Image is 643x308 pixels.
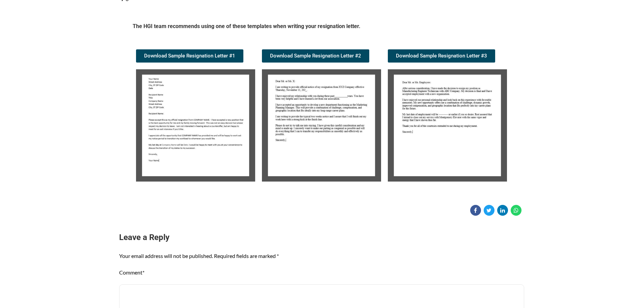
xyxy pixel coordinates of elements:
[133,23,511,32] h5: The HGI team recommends using one of these templates when writing your resignation letter.
[396,53,487,58] span: Download Sample Resignation Letter #3
[144,53,235,58] span: Download Sample Resignation Letter #1
[136,49,243,63] a: Download Sample Resignation Letter #1
[119,269,144,276] label: Comment
[119,232,524,243] h3: Leave a Reply
[484,205,494,216] a: Share on Twitter
[270,53,361,58] span: Download Sample Resignation Letter #2
[511,205,521,216] a: Share on WhatsApp
[388,49,495,63] a: Download Sample Resignation Letter #3
[470,205,481,216] a: Share on Facebook
[119,251,524,261] p: Your email address will not be published. Required fields are marked *
[262,49,369,63] a: Download Sample Resignation Letter #2
[497,205,508,216] a: Share on Linkedin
